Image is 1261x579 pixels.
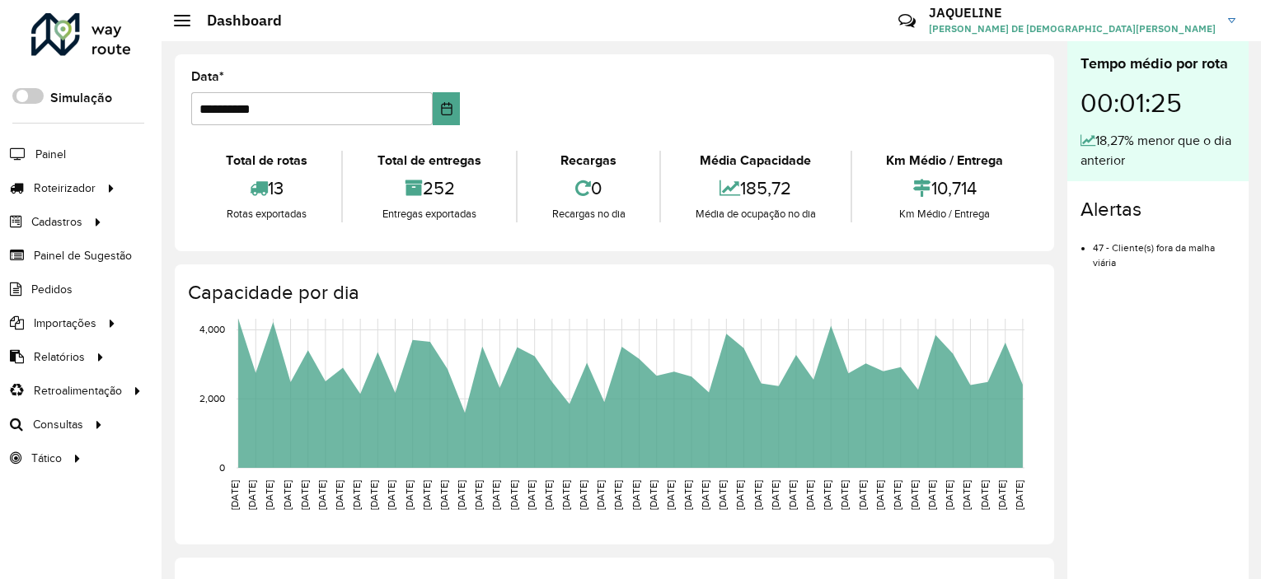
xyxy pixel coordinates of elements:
[334,480,345,510] text: [DATE]
[648,480,659,510] text: [DATE]
[33,416,83,433] span: Consultas
[734,480,745,510] text: [DATE]
[630,480,641,510] text: [DATE]
[665,170,846,206] div: 185,72
[856,151,1034,170] div: Km Médio / Entrega
[50,88,112,108] label: Simulação
[979,480,990,510] text: [DATE]
[438,480,449,510] text: [DATE]
[929,21,1216,36] span: [PERSON_NAME] DE [DEMOGRAPHIC_DATA][PERSON_NAME]
[787,480,798,510] text: [DATE]
[926,480,937,510] text: [DATE]
[717,480,728,510] text: [DATE]
[490,480,501,510] text: [DATE]
[386,480,396,510] text: [DATE]
[665,151,846,170] div: Média Capacidade
[368,480,379,510] text: [DATE]
[996,480,1007,510] text: [DATE]
[856,170,1034,206] div: 10,714
[874,480,885,510] text: [DATE]
[456,480,466,510] text: [DATE]
[299,480,310,510] text: [DATE]
[404,480,415,510] text: [DATE]
[961,480,972,510] text: [DATE]
[944,480,954,510] text: [DATE]
[31,213,82,231] span: Cadastros
[560,480,571,510] text: [DATE]
[34,348,85,366] span: Relatórios
[347,170,511,206] div: 252
[822,480,832,510] text: [DATE]
[522,170,655,206] div: 0
[1081,131,1235,170] div: 18,27% menor que o dia anterior
[595,480,606,510] text: [DATE]
[909,480,920,510] text: [DATE]
[195,206,337,222] div: Rotas exportadas
[34,315,96,332] span: Importações
[700,480,710,510] text: [DATE]
[1081,75,1235,131] div: 00:01:25
[578,480,588,510] text: [DATE]
[34,247,132,264] span: Painel de Sugestão
[34,180,96,197] span: Roteirizador
[856,206,1034,222] div: Km Médio / Entrega
[191,67,224,86] label: Data
[889,3,925,39] a: Contato Rápido
[1081,198,1235,222] h4: Alertas
[195,151,337,170] div: Total de rotas
[34,382,122,399] span: Retroalimentação
[316,480,327,510] text: [DATE]
[752,480,763,510] text: [DATE]
[665,206,846,222] div: Média de ocupação no dia
[199,325,225,335] text: 4,000
[543,480,554,510] text: [DATE]
[929,5,1216,21] h3: JAQUELINE
[190,12,282,30] h2: Dashboard
[31,281,73,298] span: Pedidos
[857,480,868,510] text: [DATE]
[347,151,511,170] div: Total de entregas
[229,480,240,510] text: [DATE]
[195,170,337,206] div: 13
[246,480,257,510] text: [DATE]
[522,206,655,222] div: Recargas no dia
[770,480,781,510] text: [DATE]
[31,450,62,467] span: Tático
[682,480,693,510] text: [DATE]
[1093,228,1235,270] li: 47 - Cliente(s) fora da malha viária
[351,480,362,510] text: [DATE]
[1081,53,1235,75] div: Tempo médio por rota
[526,480,537,510] text: [DATE]
[199,393,225,404] text: 2,000
[433,92,461,125] button: Choose Date
[1014,480,1024,510] text: [DATE]
[665,480,676,510] text: [DATE]
[804,480,815,510] text: [DATE]
[421,480,432,510] text: [DATE]
[219,462,225,473] text: 0
[35,146,66,163] span: Painel
[612,480,623,510] text: [DATE]
[473,480,484,510] text: [DATE]
[264,480,274,510] text: [DATE]
[892,480,902,510] text: [DATE]
[188,281,1038,305] h4: Capacidade por dia
[509,480,519,510] text: [DATE]
[347,206,511,222] div: Entregas exportadas
[282,480,293,510] text: [DATE]
[839,480,850,510] text: [DATE]
[522,151,655,170] div: Recargas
